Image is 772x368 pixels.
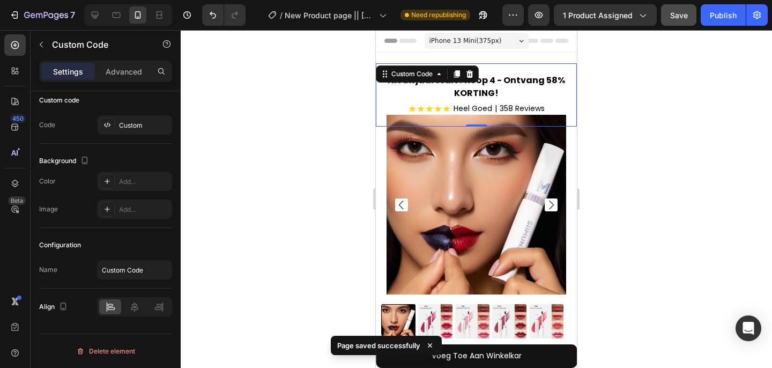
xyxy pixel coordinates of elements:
[76,345,135,358] div: Delete element
[39,300,70,314] div: Align
[554,4,657,26] button: 1 product assigned
[285,10,375,21] span: New Product page || [PERSON_NAME]
[411,10,466,20] span: Need republishing
[736,315,761,341] div: Open Intercom Messenger
[39,176,56,186] div: Color
[376,30,577,368] iframe: Design area
[701,4,746,26] button: Publish
[119,177,169,187] div: Add...
[39,240,81,250] div: Configuration
[39,204,58,214] div: Image
[337,340,420,351] p: Page saved successfully
[280,10,283,21] span: /
[119,205,169,215] div: Add...
[53,66,83,77] p: Settings
[39,95,79,105] div: Custom code
[39,120,55,130] div: Code
[52,38,143,51] p: Custom Code
[106,66,142,77] p: Advanced
[39,265,57,275] div: Name
[670,11,688,20] span: Save
[70,9,75,21] p: 7
[39,343,172,360] button: Delete element
[119,121,169,130] div: Custom
[563,10,633,21] span: 1 product assigned
[710,10,737,21] div: Publish
[39,154,91,168] div: Background
[202,4,246,26] div: Undo/Redo
[10,114,26,123] div: 450
[8,196,26,205] div: Beta
[4,4,80,26] button: 7
[661,4,696,26] button: Save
